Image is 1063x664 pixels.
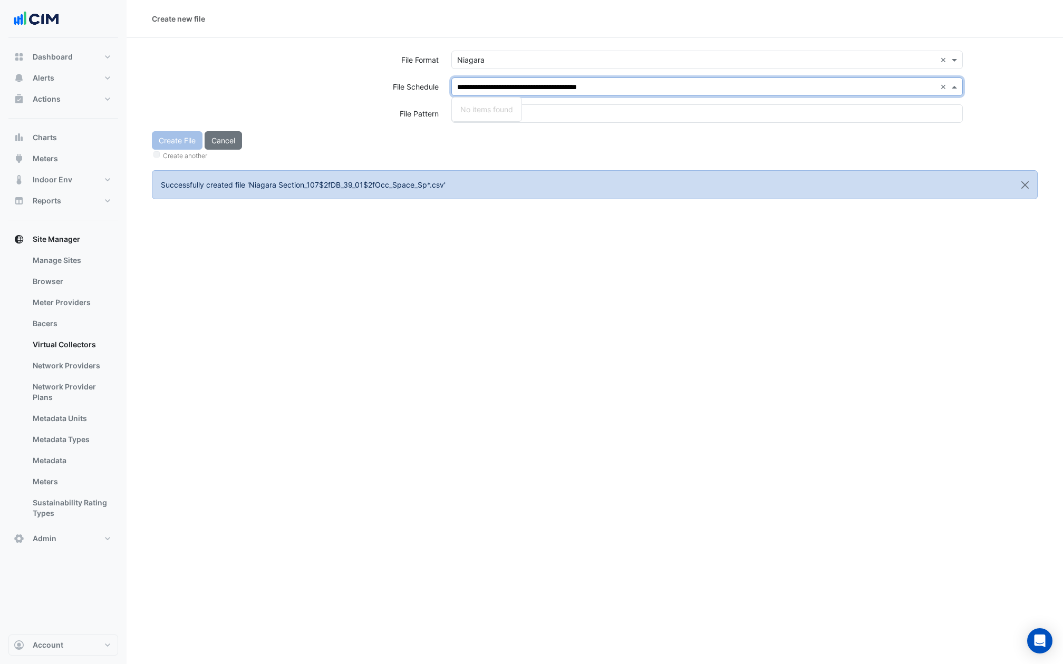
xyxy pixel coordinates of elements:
app-icon: Site Manager [14,234,24,245]
button: Admin [8,528,118,549]
button: Close [1013,171,1037,199]
div: Site Manager [8,250,118,528]
label: File Schedule [393,77,439,96]
div: Create new file [152,13,205,24]
span: Alerts [33,73,54,83]
ngb-alert: Successfully created file 'Niagara Section_107$2fDB_39_01$2fOcc_Space_Sp*.csv' [152,170,1038,199]
button: Account [8,634,118,656]
span: Site Manager [33,234,80,245]
app-icon: Actions [14,94,24,104]
a: Sustainability Rating Types [24,492,118,524]
img: Company Logo [13,8,60,30]
button: Indoor Env [8,169,118,190]
button: Meters [8,148,118,169]
button: Actions [8,89,118,110]
div: No items found [452,102,521,117]
span: Actions [33,94,61,104]
a: Virtual Collectors [24,334,118,355]
app-icon: Reports [14,196,24,206]
a: Bacers [24,313,118,334]
app-icon: Admin [14,533,24,544]
span: Meters [33,153,58,164]
a: Metadata Units [24,408,118,429]
label: Create another [163,151,207,161]
button: Cancel [205,131,242,150]
span: Charts [33,132,57,143]
app-icon: Dashboard [14,52,24,62]
span: Clear [940,81,949,92]
app-icon: Indoor Env [14,174,24,185]
button: Alerts [8,67,118,89]
a: Meters [24,471,118,492]
button: Charts [8,127,118,148]
button: Dashboard [8,46,118,67]
ng-dropdown-panel: Options list [451,97,522,122]
span: Clear [940,54,949,65]
a: Metadata [24,450,118,471]
a: Network Provider Plans [24,376,118,408]
span: Admin [33,533,56,544]
button: Reports [8,190,118,211]
a: Metadata Types [24,429,118,450]
a: Meter Providers [24,292,118,313]
span: Reports [33,196,61,206]
span: Account [33,640,63,650]
app-icon: Meters [14,153,24,164]
a: Manage Sites [24,250,118,271]
a: Network Providers [24,355,118,376]
app-icon: Alerts [14,73,24,83]
span: Dashboard [33,52,73,62]
app-icon: Charts [14,132,24,143]
label: File Format [401,51,439,69]
label: File Pattern [400,104,439,123]
a: Browser [24,271,118,292]
div: Open Intercom Messenger [1027,628,1052,653]
span: Indoor Env [33,174,72,185]
button: Site Manager [8,229,118,250]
